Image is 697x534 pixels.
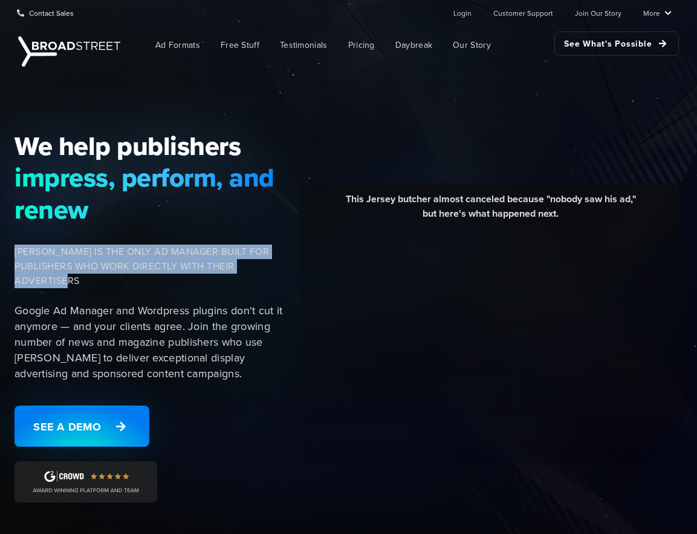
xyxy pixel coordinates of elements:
a: See a Demo [15,406,149,447]
nav: Main [127,25,679,65]
a: Customer Support [493,1,553,25]
span: Daybreak [395,39,432,51]
a: Contact Sales [17,1,74,25]
a: Join Our Story [575,1,621,25]
span: impress, perform, and renew [15,162,291,225]
iframe: YouTube video player [308,230,673,451]
img: Broadstreet | The Ad Manager for Small Publishers [18,36,120,67]
span: Free Stuff [221,39,259,51]
div: This Jersey butcher almost canceled because "nobody saw his ad," but here's what happened next. [308,192,673,230]
a: Login [453,1,472,25]
a: Pricing [339,31,384,59]
a: More [643,1,672,25]
a: Testimonials [271,31,337,59]
span: Our Story [453,39,491,51]
a: Our Story [444,31,500,59]
p: Google Ad Manager and Wordpress plugins don't cut it anymore — and your clients agree. Join the g... [15,303,291,381]
span: Testimonials [280,39,328,51]
a: Daybreak [386,31,441,59]
a: Ad Formats [146,31,209,59]
a: See What's Possible [554,31,679,56]
span: Ad Formats [155,39,200,51]
a: Free Stuff [212,31,268,59]
span: [PERSON_NAME] IS THE ONLY AD MANAGER BUILT FOR PUBLISHERS WHO WORK DIRECTLY WITH THEIR ADVERTISERS [15,245,291,288]
span: Pricing [348,39,375,51]
span: We help publishers [15,130,291,162]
